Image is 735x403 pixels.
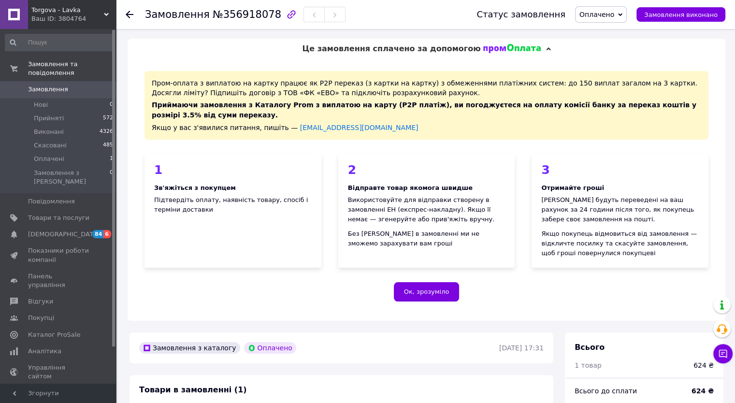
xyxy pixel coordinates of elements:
[28,214,89,222] span: Товари та послуги
[34,128,64,136] span: Виконані
[110,155,113,163] span: 1
[300,124,418,131] a: [EMAIL_ADDRESS][DOMAIN_NAME]
[575,361,602,369] span: 1 товар
[110,101,113,109] span: 0
[103,141,113,150] span: 485
[5,34,114,51] input: Пошук
[126,10,133,19] div: Повернутися назад
[541,164,699,176] div: 3
[28,230,100,239] span: [DEMOGRAPHIC_DATA]
[348,229,505,248] div: Без [PERSON_NAME] в замовленні ми не зможемо зарахувати вам гроші
[693,360,714,370] div: 624 ₴
[692,387,714,395] b: 624 ₴
[28,85,68,94] span: Замовлення
[139,342,240,354] div: Замовлення з каталогу
[28,272,89,289] span: Панель управління
[31,14,116,23] div: Ваш ID: 3804764
[34,141,67,150] span: Скасовані
[575,343,605,352] span: Всього
[394,282,460,302] button: Ок, зрозуміло
[92,230,103,238] span: 84
[154,164,312,176] div: 1
[348,164,505,176] div: 2
[476,10,565,19] div: Статус замовлення
[31,6,104,14] span: Torgova - Lavka
[28,297,53,306] span: Відгуки
[302,44,480,53] span: Це замовлення сплачено за допомогою
[348,195,505,224] div: Використовуйте для відправки створену в замовленні ЕН (експрес-накладну). Якщо її немає — згенеру...
[541,195,699,224] div: [PERSON_NAME] будуть переведені на ваш рахунок за 24 години після того, як покупець забере своє з...
[34,101,48,109] span: Нові
[28,197,75,206] span: Повідомлення
[404,288,449,295] span: Ок, зрозуміло
[34,114,64,123] span: Прийняті
[152,123,701,132] div: Якщо у вас з'явилися питання, пишіть —
[139,385,247,394] span: Товари в замовленні (1)
[28,246,89,264] span: Показники роботи компанії
[483,44,541,54] img: evopay logo
[103,114,113,123] span: 572
[713,344,733,363] button: Чат з покупцем
[28,60,116,77] span: Замовлення та повідомлення
[152,101,696,119] span: Приймаючи замовлення з Каталогу Prom з виплатою на карту (Р2Р платіж), ви погоджуєтеся на оплату ...
[110,169,113,186] span: 0
[28,314,54,322] span: Покупці
[499,344,544,352] time: [DATE] 17:31
[541,184,604,191] b: Отримайте гроші
[154,184,236,191] b: Зв'яжіться з покупцем
[636,7,725,22] button: Замовлення виконано
[348,184,473,191] b: Відправте товар якомога швидше
[144,71,708,139] div: Пром-оплата з виплатою на картку працює як P2P переказ (з картки на картку) з обмеженнями платіжн...
[34,169,110,186] span: Замовлення з [PERSON_NAME]
[213,9,281,20] span: №356918078
[575,387,637,395] span: Всього до сплати
[644,11,718,18] span: Замовлення виконано
[28,347,61,356] span: Аналітика
[244,342,296,354] div: Оплачено
[34,155,64,163] span: Оплачені
[579,11,614,18] span: Оплачено
[28,363,89,381] span: Управління сайтом
[100,128,113,136] span: 4326
[154,195,312,215] div: Підтвердіть оплату, наявність товару, спосіб і терміни доставки
[145,9,210,20] span: Замовлення
[28,331,80,339] span: Каталог ProSale
[541,229,699,258] div: Якщо покупець відмовиться від замовлення — відкличте посилку та скасуйте замовлення, щоб гроші по...
[103,230,111,238] span: 6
